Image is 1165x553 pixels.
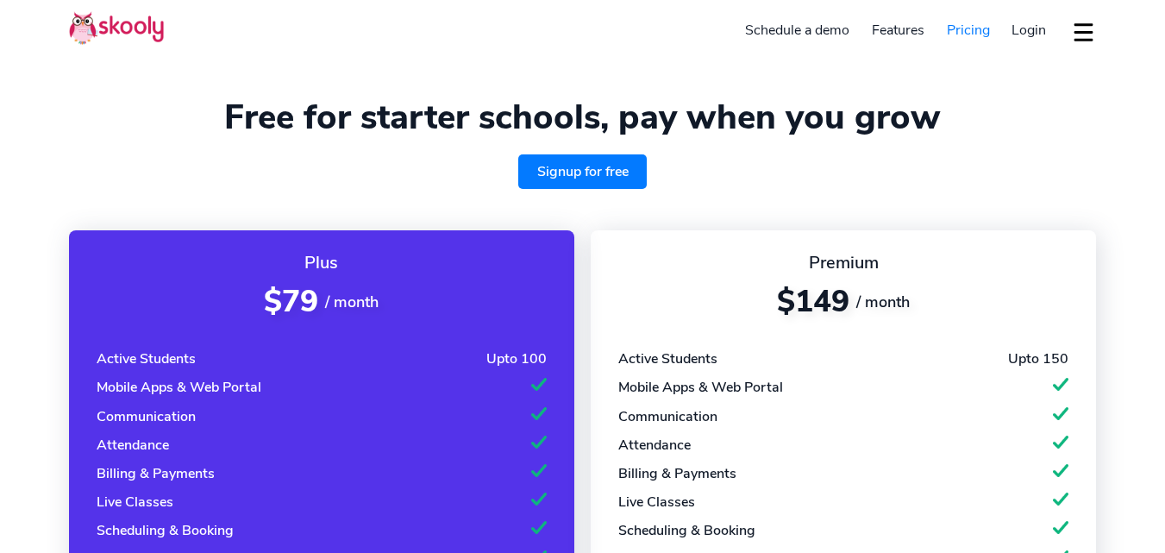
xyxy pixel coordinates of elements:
[618,407,717,426] div: Communication
[486,349,547,368] div: Upto 100
[97,407,196,426] div: Communication
[325,292,379,312] span: / month
[735,16,861,44] a: Schedule a demo
[618,464,736,483] div: Billing & Payments
[618,251,1068,274] div: Premium
[97,436,169,455] div: Attendance
[97,251,547,274] div: Plus
[618,378,783,397] div: Mobile Apps & Web Portal
[97,349,196,368] div: Active Students
[618,436,691,455] div: Attendance
[618,493,695,512] div: Live Classes
[69,97,1096,138] h1: Free for starter schools, pay when you grow
[97,378,261,397] div: Mobile Apps & Web Portal
[97,493,173,512] div: Live Classes
[777,281,849,322] span: $149
[1000,16,1057,44] a: Login
[1071,12,1096,52] button: dropdown menu
[861,16,936,44] a: Features
[518,154,648,189] a: Signup for free
[1008,349,1068,368] div: Upto 150
[69,11,164,45] img: Skooly
[618,349,717,368] div: Active Students
[264,281,318,322] span: $79
[97,464,215,483] div: Billing & Payments
[618,521,755,540] div: Scheduling & Booking
[947,21,990,40] span: Pricing
[856,292,910,312] span: / month
[1012,21,1046,40] span: Login
[936,16,1001,44] a: Pricing
[97,521,234,540] div: Scheduling & Booking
